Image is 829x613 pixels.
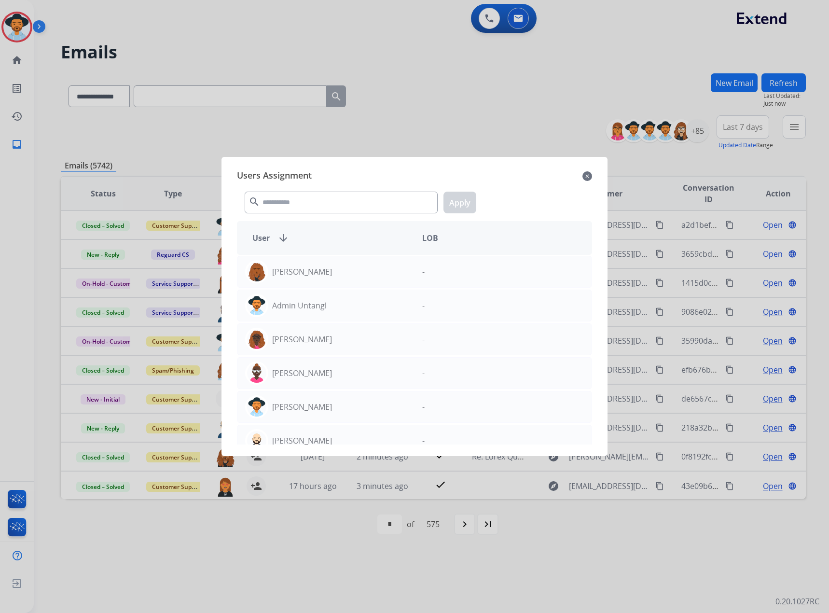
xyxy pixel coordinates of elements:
[422,401,425,413] p: -
[277,232,289,244] mat-icon: arrow_downward
[272,367,332,379] p: [PERSON_NAME]
[422,232,438,244] span: LOB
[272,435,332,446] p: [PERSON_NAME]
[422,334,425,345] p: -
[422,300,425,311] p: -
[245,232,414,244] div: User
[272,401,332,413] p: [PERSON_NAME]
[422,266,425,278] p: -
[272,334,332,345] p: [PERSON_NAME]
[249,196,260,208] mat-icon: search
[272,266,332,278] p: [PERSON_NAME]
[582,170,592,182] mat-icon: close
[422,435,425,446] p: -
[443,192,476,213] button: Apply
[272,300,327,311] p: Admin Untangl
[237,168,312,184] span: Users Assignment
[422,367,425,379] p: -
